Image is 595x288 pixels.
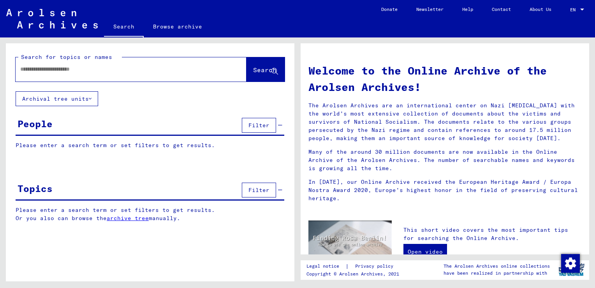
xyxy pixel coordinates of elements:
p: Copyright © Arolsen Archives, 2021 [306,270,403,277]
p: The Arolsen Archives are an international center on Nazi [MEDICAL_DATA] with the world’s most ext... [308,101,581,142]
div: Topics [18,181,53,196]
a: Browse archive [144,17,211,36]
p: Many of the around 30 million documents are now available in the Online Archive of the Arolsen Ar... [308,148,581,172]
span: Search [253,66,276,74]
img: yv_logo.png [557,260,586,279]
div: | [306,262,403,270]
p: Please enter a search term or set filters to get results. [16,141,284,149]
h1: Welcome to the Online Archive of the Arolsen Archives! [308,62,581,95]
img: Arolsen_neg.svg [6,9,98,28]
a: Search [104,17,144,37]
span: Filter [248,187,269,194]
div: Change consent [561,254,579,272]
p: Please enter a search term or set filters to get results. Or you also can browse the manually. [16,206,285,222]
img: Change consent [561,254,580,273]
p: The Arolsen Archives online collections [444,263,550,270]
img: video.jpg [308,220,392,266]
mat-label: Search for topics or names [21,53,112,60]
p: In [DATE], our Online Archive received the European Heritage Award / Europa Nostra Award 2020, Eu... [308,178,581,203]
p: have been realized in partnership with [444,270,550,277]
button: Search [246,57,285,82]
div: People [18,117,53,131]
button: Filter [242,118,276,133]
span: EN [570,7,579,12]
button: Filter [242,183,276,197]
button: Archival tree units [16,91,98,106]
a: archive tree [107,215,149,222]
a: Legal notice [306,262,345,270]
span: Filter [248,122,269,129]
a: Open video [403,244,447,260]
p: This short video covers the most important tips for searching the Online Archive. [403,226,581,242]
a: Privacy policy [349,262,403,270]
